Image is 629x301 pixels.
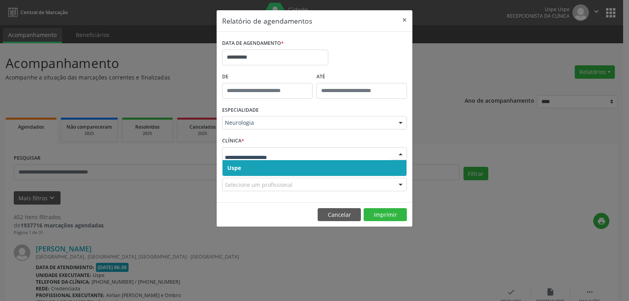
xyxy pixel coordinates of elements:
button: Cancelar [318,208,361,222]
span: Neurologia [225,119,391,127]
label: De [222,71,313,83]
label: ATÉ [316,71,407,83]
h5: Relatório de agendamentos [222,16,312,26]
label: DATA DE AGENDAMENTO [222,37,284,50]
span: Selecione um profissional [225,181,292,189]
button: Imprimir [364,208,407,222]
label: CLÍNICA [222,135,244,147]
label: ESPECIALIDADE [222,104,259,116]
button: Close [397,10,412,30]
span: Uspe [227,164,241,172]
